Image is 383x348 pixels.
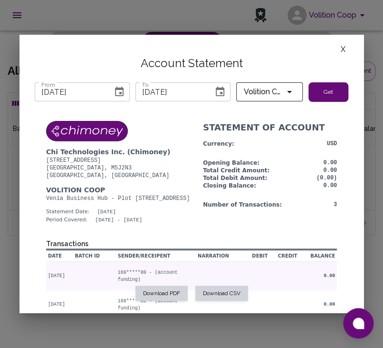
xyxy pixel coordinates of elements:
h5: Account Statement [35,55,348,70]
p: 0.00 [292,159,337,167]
p: Venia Business Hub - Plot [STREET_ADDRESS] [46,195,190,202]
button: X [338,43,348,55]
p: 3 [292,201,337,209]
button: Download CSV [195,286,248,301]
th: Narration [197,250,244,262]
button: Choose date, selected date is Apr 1, 2023 [110,82,129,101]
label: To [142,80,149,89]
p: Chi Technologies Inc. (Chimoney) [46,147,170,157]
p: 0.00 [292,167,337,174]
p: USD [292,140,337,148]
input: MM/DD/YYYY [35,82,106,101]
th: Debit [244,250,268,262]
p: Number of Transactions : [203,201,292,209]
label: From [41,80,55,89]
th: Batch ID [74,250,112,262]
td: [DATE] [46,290,74,318]
td: 0.00 [297,261,337,290]
td: 168*****80 - (account funding) [112,290,197,318]
p: [STREET_ADDRESS] [46,157,170,164]
p: 0.00 [292,182,337,189]
th: Balance [297,250,337,262]
td: 168*****80 - (account funding) [112,261,197,290]
button: Download PDF [135,286,188,301]
th: Sender/Receipent [112,250,197,262]
th: Date [46,250,74,262]
p: Closing Balance : [203,182,292,189]
p: Statement Date : [46,209,89,215]
p: [GEOGRAPHIC_DATA], [GEOGRAPHIC_DATA] [46,172,170,179]
button: Get [308,82,348,102]
span: Volition Coop [244,85,284,99]
button: Open chat window [343,308,373,338]
p: Statement of Account [203,121,337,134]
p: Volition Coop [46,185,190,195]
th: Credit [268,250,297,262]
p: Period Covered : [46,217,87,222]
p: Opening Balance : [203,159,292,167]
td: 0.00 [297,290,337,318]
p: Transactions [46,239,88,249]
button: account of current user [236,82,303,101]
input: MM/DD/YYYY [135,82,207,101]
p: (0.00) [292,174,337,182]
p: [DATE] [97,208,116,216]
p: Total Credit Amount : [203,167,292,174]
img: chimoney logo [46,121,128,141]
p: Total Debit Amount : [203,174,292,182]
p: [GEOGRAPHIC_DATA], M5J2N3 [46,164,170,172]
p: [DATE] - [DATE] [95,216,142,224]
p: Currency : [203,140,292,148]
button: Choose date, selected date is Aug 26, 2025 [211,82,230,101]
td: [DATE] [46,261,74,290]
